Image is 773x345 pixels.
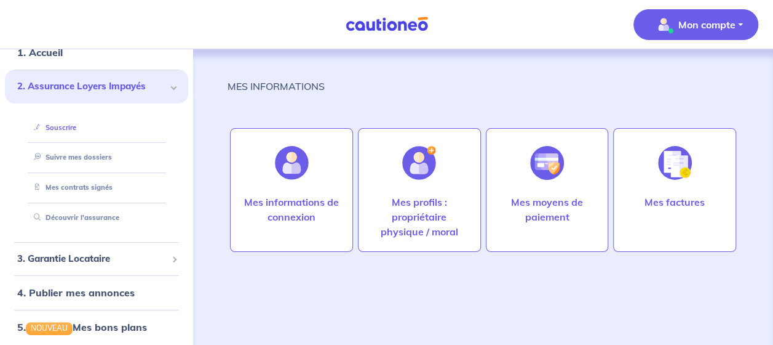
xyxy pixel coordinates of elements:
p: Mes profils : propriétaire physique / moral [371,195,468,239]
img: illu_account_valid_menu.svg [654,15,673,34]
img: illu_invoice.svg [658,146,692,180]
a: Suivre mes dossiers [29,153,112,161]
div: 1. Accueil [5,40,188,65]
p: Mes moyens de paiement [499,195,596,224]
span: 3. Garantie Locataire [17,252,167,266]
p: Mon compte [678,17,735,32]
div: Suivre mes dossiers [20,147,173,168]
img: illu_account.svg [275,146,309,180]
a: Mes contrats signés [29,183,113,192]
span: 2. Assurance Loyers Impayés [17,79,167,94]
div: 2. Assurance Loyers Impayés [5,70,188,103]
p: Mes informations de connexion [243,195,340,224]
div: Souscrire [20,118,173,138]
p: Mes factures [644,195,705,209]
button: illu_account_valid_menu.svgMon compte [633,9,758,40]
a: 4. Publier mes annonces [17,286,135,299]
div: 5.NOUVEAUMes bons plans [5,315,188,339]
div: 4. Publier mes annonces [5,280,188,305]
img: illu_account_add.svg [402,146,436,180]
a: Découvrir l'assurance [29,213,119,222]
a: 1. Accueil [17,46,63,59]
p: MES INFORMATIONS [228,79,325,94]
div: Découvrir l'assurance [20,208,173,228]
div: Mes contrats signés [20,177,173,198]
a: Souscrire [29,123,76,132]
img: Cautioneo [341,17,433,32]
a: 5.NOUVEAUMes bons plans [17,321,147,333]
img: illu_credit_card_no_anim.svg [530,146,564,180]
div: 3. Garantie Locataire [5,247,188,271]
